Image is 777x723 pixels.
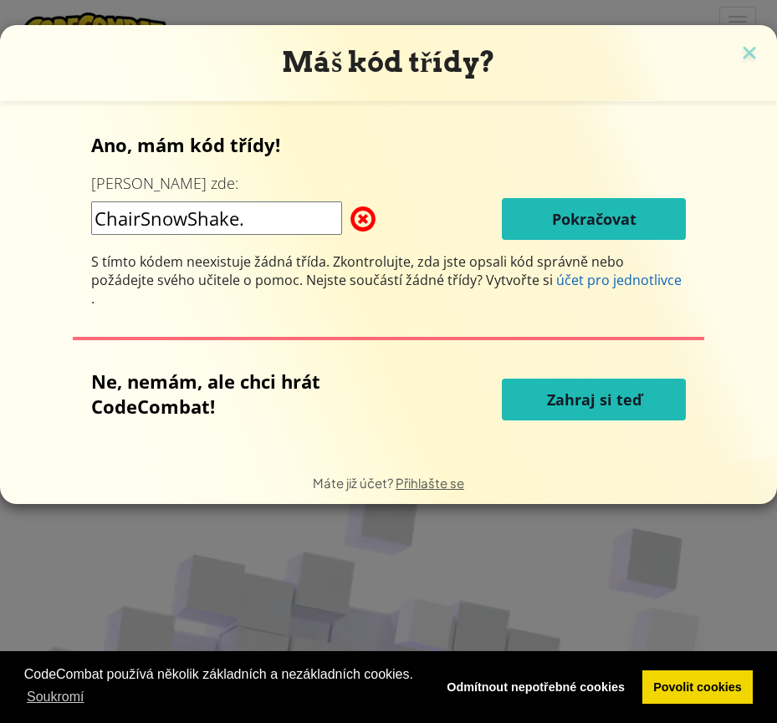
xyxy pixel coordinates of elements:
span: S tímto kódem neexistuje žádná třída. Zkontrolujte, zda jste opsali kód správně nebo požádejte sv... [91,252,624,289]
a: learn more about cookies [24,685,87,710]
button: Zahraj si teď [502,379,686,420]
span: Zahraj si teď [547,390,642,410]
span: CodeCombat používá několik základních a nezákladních cookies. [24,664,422,710]
label: [PERSON_NAME] zde: [91,173,238,194]
button: Pokračovat [502,198,686,240]
span: účet pro jednotlivce [556,271,682,289]
span: Máš kód třídy? [282,45,495,79]
a: allow cookies [642,670,754,704]
a: Přihlašte se [396,475,464,491]
span: Máte již účet? [313,475,396,491]
span: Nejste součástí žádné třídy? Vytvořte si [306,271,556,289]
a: deny cookies [436,670,636,704]
span: Pokračovat [552,209,636,229]
span: . [91,289,95,308]
p: Ne, nemám, ale chci hrát CodeCombat! [91,369,418,419]
p: Ano, mám kód třídy! [91,132,686,157]
img: close icon [739,42,760,67]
